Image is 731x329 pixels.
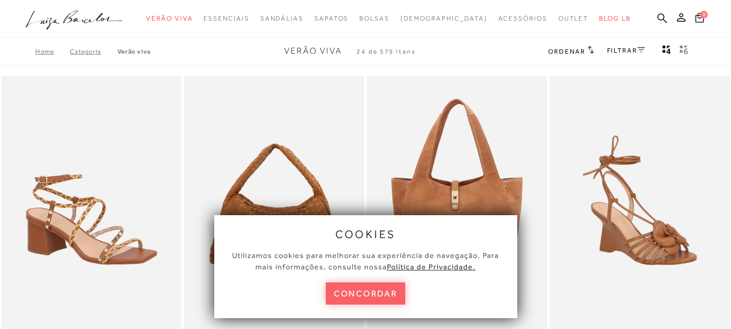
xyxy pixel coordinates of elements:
span: cookies [335,228,396,240]
span: Verão Viva [284,46,342,56]
a: categoryNavScreenReaderText [498,9,548,29]
a: categoryNavScreenReaderText [558,9,589,29]
a: categoryNavScreenReaderText [359,9,390,29]
button: concordar [326,282,406,305]
a: Política de Privacidade. [387,262,476,271]
span: Sandálias [260,15,304,22]
span: Verão Viva [146,15,193,22]
span: Essenciais [203,15,249,22]
a: Verão Viva [117,48,151,55]
span: BLOG LB [599,15,630,22]
a: Home [35,48,70,55]
span: 0 [700,11,708,18]
button: 0 [692,12,707,27]
button: Mostrar 4 produtos por linha [659,44,674,59]
a: categoryNavScreenReaderText [146,9,193,29]
button: gridText6Desc [676,44,692,59]
a: categoryNavScreenReaderText [260,9,304,29]
a: Categoria [70,48,117,55]
a: FILTRAR [607,47,645,54]
span: Acessórios [498,15,548,22]
span: Utilizamos cookies para melhorar sua experiência de navegação. Para mais informações, consulte nossa [232,251,499,271]
span: Outlet [558,15,589,22]
a: BLOG LB [599,9,630,29]
span: 24 de 579 itens [357,48,416,55]
span: Bolsas [359,15,390,22]
span: [DEMOGRAPHIC_DATA] [400,15,488,22]
a: categoryNavScreenReaderText [203,9,249,29]
span: Sapatos [314,15,348,22]
a: noSubCategoriesText [400,9,488,29]
span: Ordenar [548,48,585,55]
a: categoryNavScreenReaderText [314,9,348,29]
